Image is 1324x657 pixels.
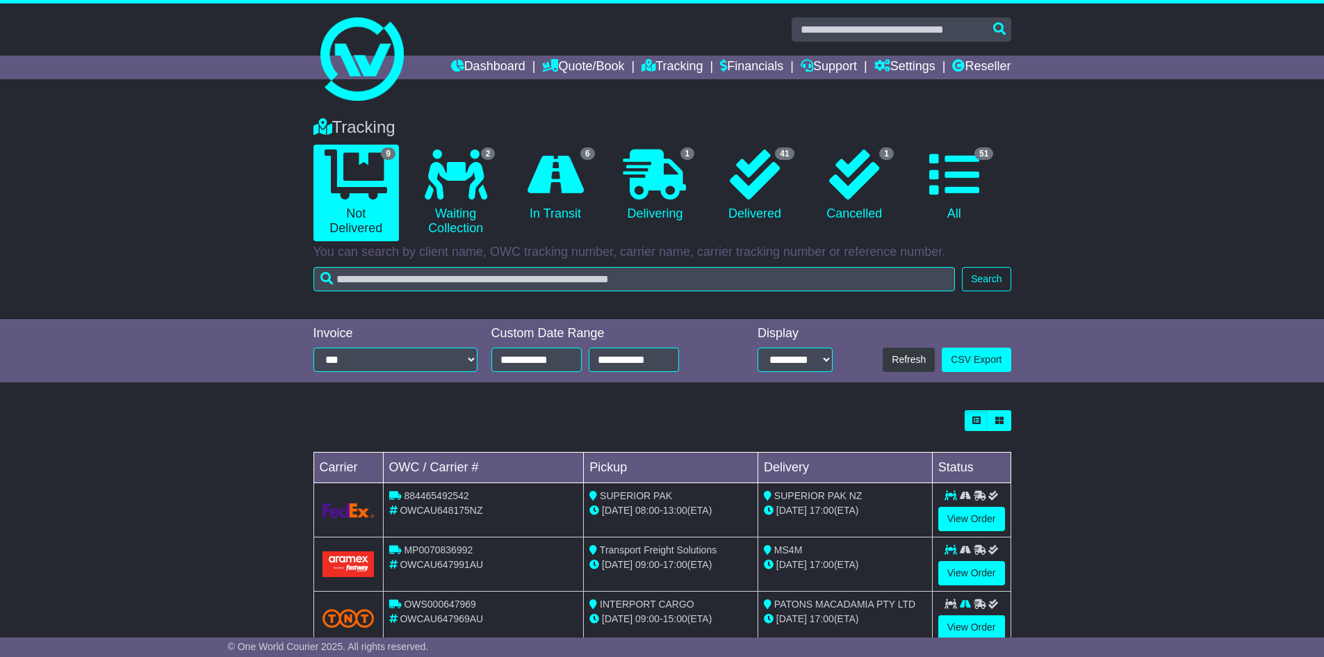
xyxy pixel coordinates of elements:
[938,615,1005,640] a: View Order
[512,145,598,227] a: 6 In Transit
[974,147,993,160] span: 51
[589,612,752,626] div: - (ETA)
[879,147,894,160] span: 1
[602,559,632,570] span: [DATE]
[307,117,1018,138] div: Tracking
[810,505,834,516] span: 17:00
[635,505,660,516] span: 08:00
[413,145,498,241] a: 2 Waiting Collection
[600,599,694,610] span: INTERPORT CARGO
[758,453,932,483] td: Delivery
[776,613,807,624] span: [DATE]
[589,558,752,572] div: - (ETA)
[600,490,672,501] span: SUPERIOR PAK
[712,145,797,227] a: 41 Delivered
[400,559,483,570] span: OWCAU647991AU
[481,147,496,160] span: 2
[602,613,632,624] span: [DATE]
[635,613,660,624] span: 09:00
[381,147,395,160] span: 9
[313,145,399,241] a: 9 Not Delivered
[313,453,383,483] td: Carrier
[663,559,687,570] span: 17:00
[400,505,482,516] span: OWCAU648175NZ
[404,490,468,501] span: 884465492542
[942,348,1011,372] a: CSV Export
[962,267,1011,291] button: Search
[774,599,915,610] span: PATONS MACADAMIA PTY LTD
[812,145,897,227] a: 1 Cancelled
[911,145,997,227] a: 51 All
[404,544,473,555] span: MP0070836992
[720,56,783,79] a: Financials
[589,503,752,518] div: - (ETA)
[322,503,375,518] img: GetCarrierServiceLogo
[612,145,698,227] a: 1 Delivering
[680,147,695,160] span: 1
[663,613,687,624] span: 15:00
[764,503,926,518] div: (ETA)
[228,641,429,652] span: © One World Courier 2025. All rights reserved.
[883,348,935,372] button: Refresh
[491,326,714,341] div: Custom Date Range
[404,599,476,610] span: OWS000647969
[600,544,717,555] span: Transport Freight Solutions
[584,453,758,483] td: Pickup
[322,551,375,577] img: Aramex.png
[801,56,857,79] a: Support
[400,613,483,624] span: OWCAU647969AU
[313,326,477,341] div: Invoice
[952,56,1011,79] a: Reseller
[776,559,807,570] span: [DATE]
[758,326,833,341] div: Display
[775,147,794,160] span: 41
[810,613,834,624] span: 17:00
[764,612,926,626] div: (ETA)
[932,453,1011,483] td: Status
[774,544,802,555] span: MS4M
[663,505,687,516] span: 13:00
[641,56,703,79] a: Tracking
[602,505,632,516] span: [DATE]
[810,559,834,570] span: 17:00
[542,56,624,79] a: Quote/Book
[764,558,926,572] div: (ETA)
[938,561,1005,585] a: View Order
[451,56,525,79] a: Dashboard
[774,490,863,501] span: SUPERIOR PAK NZ
[313,245,1011,260] p: You can search by client name, OWC tracking number, carrier name, carrier tracking number or refe...
[635,559,660,570] span: 09:00
[580,147,595,160] span: 6
[874,56,935,79] a: Settings
[383,453,584,483] td: OWC / Carrier #
[776,505,807,516] span: [DATE]
[322,609,375,628] img: TNT_Domestic.png
[938,507,1005,531] a: View Order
